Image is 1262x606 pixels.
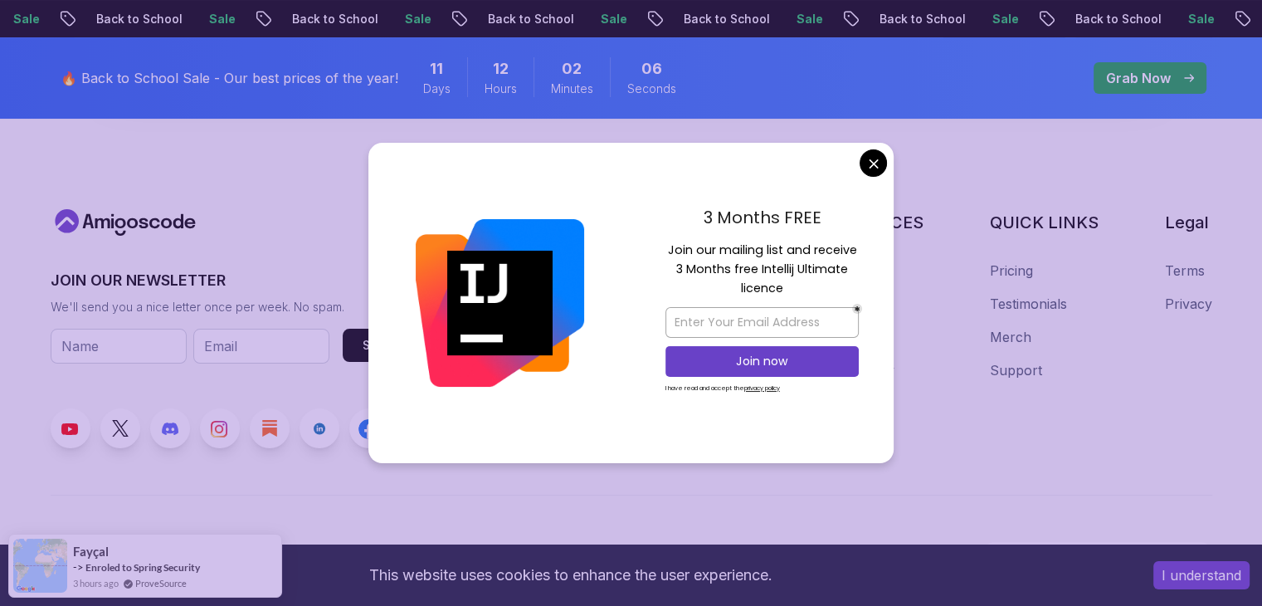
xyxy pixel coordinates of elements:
input: Name [51,329,187,364]
span: 2 Minutes [562,57,582,81]
span: 3 hours ago [73,576,119,590]
p: Sale [158,11,211,27]
span: Hours [485,81,517,97]
span: 12 Hours [493,57,509,81]
p: 🔥 Back to School Sale - Our best prices of the year! [61,68,398,88]
h3: JOIN OUR NEWSLETTER [51,269,422,292]
a: Twitter link [100,408,140,448]
div: Submit [363,337,402,354]
p: Sale [1137,11,1190,27]
p: Back to School [1024,11,1137,27]
p: Grab Now [1106,68,1171,88]
a: Pricing [990,261,1033,281]
span: Seconds [627,81,676,97]
h3: QUICK LINKS [990,211,1099,234]
a: Enroled to Spring Security [85,561,200,574]
a: Youtube link [51,408,90,448]
span: 11 Days [430,57,443,81]
img: provesource social proof notification image [13,539,67,593]
button: Submit [343,329,422,362]
span: Minutes [551,81,593,97]
p: Sale [549,11,602,27]
p: Back to School [45,11,158,27]
h3: Legal [1165,211,1212,234]
a: Testimonials [990,294,1067,314]
a: Facebook link [349,408,389,448]
p: Sale [353,11,407,27]
span: -> [73,560,84,574]
a: ProveSource [135,576,187,590]
a: LinkedIn link [300,408,339,448]
a: Privacy [1165,294,1212,314]
a: Blog link [250,408,290,448]
p: Sale [745,11,798,27]
p: Back to School [241,11,353,27]
span: 6 Seconds [641,57,662,81]
div: This website uses cookies to enhance the user experience. [12,557,1128,594]
input: Email [193,329,329,364]
a: Discord link [150,408,190,448]
a: Merch [990,327,1031,347]
p: Sale [941,11,994,27]
p: Back to School [632,11,745,27]
span: Fayçal [73,545,109,559]
a: Support [990,360,1042,380]
a: Terms [1165,261,1205,281]
p: Back to School [436,11,549,27]
span: Days [423,81,451,97]
p: Back to School [828,11,941,27]
a: [EMAIL_ADDRESS][DOMAIN_NAME] [982,542,1212,567]
button: Accept cookies [1153,561,1250,589]
a: Instagram link [200,408,240,448]
p: We'll send you a nice letter once per week. No spam. [51,299,422,315]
